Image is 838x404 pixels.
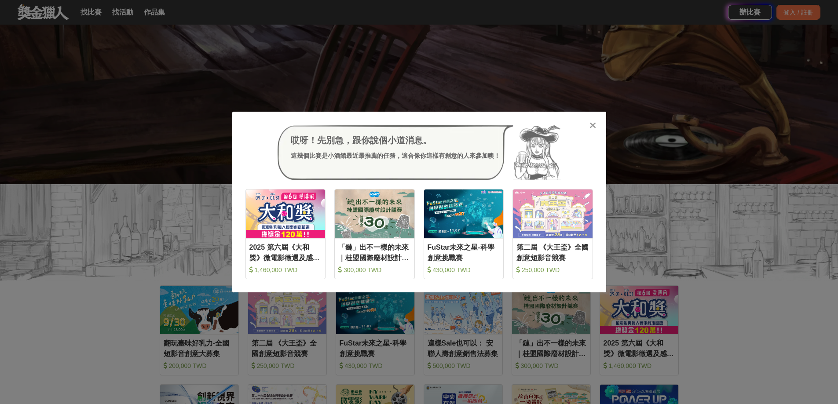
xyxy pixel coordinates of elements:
div: 「鏈」出不一樣的未來｜桂盟國際廢材設計競賽 [338,242,411,262]
a: Cover ImageFuStar未來之星-科學創意挑戰賽 430,000 TWD [424,189,504,279]
img: Cover Image [246,189,326,238]
div: FuStar未來之星-科學創意挑戰賽 [428,242,500,262]
div: 430,000 TWD [428,266,500,274]
img: Cover Image [424,189,504,238]
div: 1,460,000 TWD [249,266,322,274]
img: Cover Image [335,189,414,238]
div: 這幾個比賽是小酒館最近最推薦的任務，適合像你這樣有創意的人來參加噢！ [291,151,500,160]
a: Cover Image2025 第六屆《大和獎》微電影徵選及感人實事分享 1,460,000 TWD [245,189,326,279]
img: Cover Image [513,189,593,238]
a: Cover Image「鏈」出不一樣的未來｜桂盟國際廢材設計競賽 300,000 TWD [334,189,415,279]
div: 250,000 TWD [516,266,589,274]
div: 2025 第六屆《大和獎》微電影徵選及感人實事分享 [249,242,322,262]
div: 300,000 TWD [338,266,411,274]
div: 第二屆 《大王盃》全國創意短影音競賽 [516,242,589,262]
div: 哎呀！先別急，跟你說個小道消息。 [291,134,500,147]
img: Avatar [513,125,561,180]
a: Cover Image第二屆 《大王盃》全國創意短影音競賽 250,000 TWD [512,189,593,279]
